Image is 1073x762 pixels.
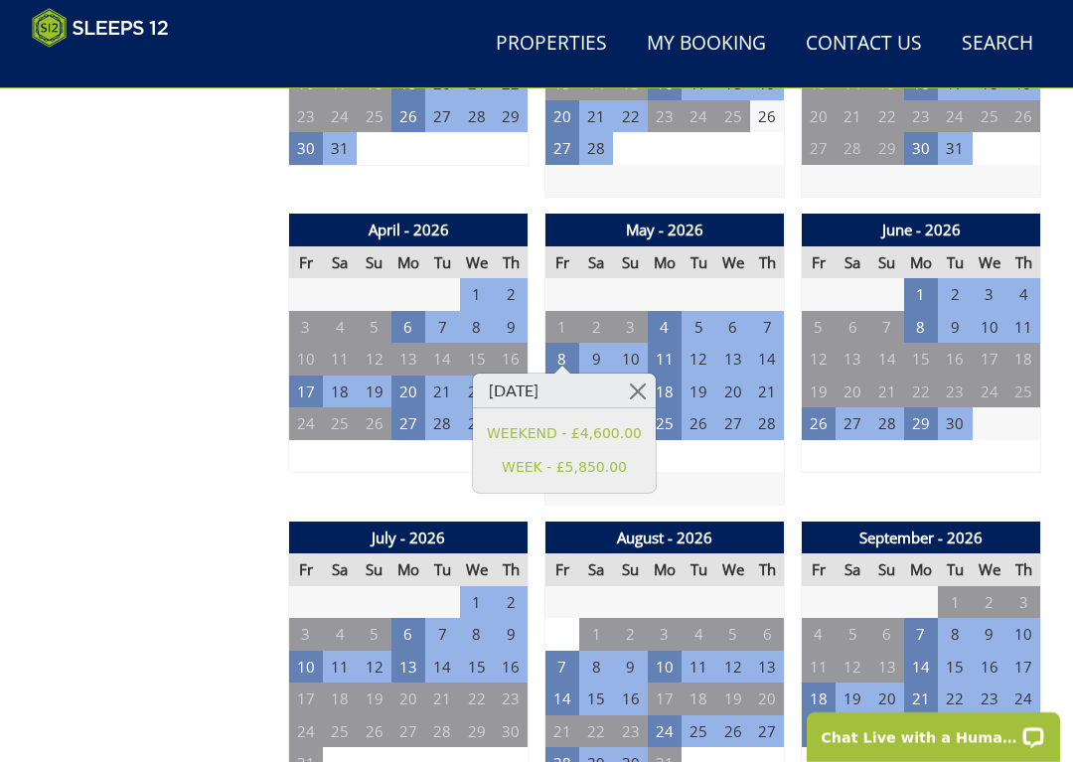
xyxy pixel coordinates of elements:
[32,8,169,48] img: Sleeps 12
[460,553,494,586] th: We
[1006,343,1040,376] td: 18
[716,651,750,684] td: 12
[802,618,836,651] td: 4
[1006,651,1040,684] td: 17
[904,376,938,408] td: 22
[460,311,494,344] td: 8
[391,376,425,408] td: 20
[973,586,1006,619] td: 2
[682,715,715,748] td: 25
[460,407,494,440] td: 29
[579,132,613,165] td: 28
[460,618,494,651] td: 8
[716,376,750,408] td: 20
[460,376,494,408] td: 22
[682,651,715,684] td: 11
[904,651,938,684] td: 14
[639,22,774,67] a: My Booking
[545,311,579,344] td: 1
[1006,553,1040,586] th: Th
[904,278,938,311] td: 1
[425,407,459,440] td: 28
[460,651,494,684] td: 15
[391,100,425,133] td: 26
[682,311,715,344] td: 5
[802,343,836,376] td: 12
[357,407,390,440] td: 26
[836,651,869,684] td: 12
[391,311,425,344] td: 6
[613,311,647,344] td: 3
[323,132,357,165] td: 31
[425,715,459,748] td: 28
[836,683,869,715] td: 19
[357,715,390,748] td: 26
[648,376,682,408] td: 18
[869,651,903,684] td: 13
[494,343,528,376] td: 16
[289,343,323,376] td: 10
[494,311,528,344] td: 9
[545,132,579,165] td: 27
[1006,376,1040,408] td: 25
[648,407,682,440] td: 25
[802,246,836,279] th: Fr
[938,683,972,715] td: 22
[836,343,869,376] td: 13
[904,553,938,586] th: Mo
[682,618,715,651] td: 4
[460,683,494,715] td: 22
[802,651,836,684] td: 11
[579,553,613,586] th: Sa
[323,343,357,376] td: 11
[545,522,785,554] th: August - 2026
[391,715,425,748] td: 27
[648,246,682,279] th: Mo
[460,586,494,619] td: 1
[613,715,647,748] td: 23
[802,376,836,408] td: 19
[579,100,613,133] td: 21
[357,343,390,376] td: 12
[425,618,459,651] td: 7
[648,618,682,651] td: 3
[494,683,528,715] td: 23
[289,100,323,133] td: 23
[425,311,459,344] td: 7
[836,407,869,440] td: 27
[391,618,425,651] td: 6
[289,214,529,246] th: April - 2026
[391,651,425,684] td: 13
[1006,100,1040,133] td: 26
[798,22,930,67] a: Contact Us
[938,343,972,376] td: 16
[289,715,323,748] td: 24
[425,683,459,715] td: 21
[391,246,425,279] th: Mo
[289,522,529,554] th: July - 2026
[425,246,459,279] th: Tu
[973,618,1006,651] td: 9
[425,651,459,684] td: 14
[750,553,784,586] th: Th
[494,100,528,133] td: 29
[869,343,903,376] td: 14
[460,246,494,279] th: We
[716,715,750,748] td: 26
[391,407,425,440] td: 27
[613,553,647,586] th: Su
[494,246,528,279] th: Th
[494,618,528,651] td: 9
[289,553,323,586] th: Fr
[460,278,494,311] td: 1
[904,311,938,344] td: 8
[682,246,715,279] th: Tu
[682,553,715,586] th: Tu
[545,715,579,748] td: 21
[1006,683,1040,715] td: 24
[613,246,647,279] th: Su
[579,311,613,344] td: 2
[1006,586,1040,619] td: 3
[954,22,1041,67] a: Search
